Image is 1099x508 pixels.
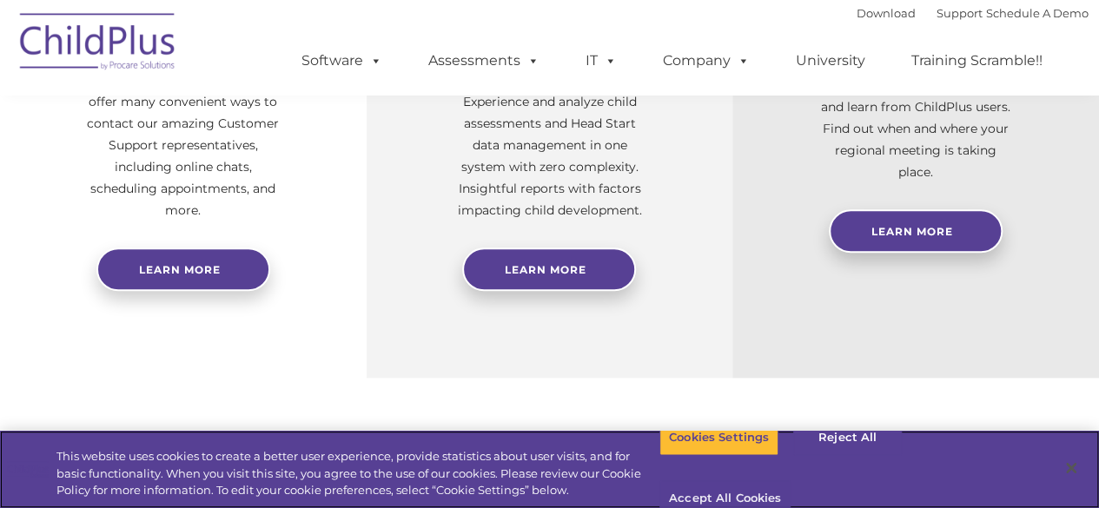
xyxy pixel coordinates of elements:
button: Reject All [793,419,902,456]
button: Cookies Settings [659,419,778,456]
a: Assessments [411,43,557,78]
a: Support [937,6,983,20]
a: Training Scramble!! [894,43,1060,78]
a: Download [857,6,916,20]
span: Learn More [505,263,586,276]
a: IT [568,43,634,78]
button: Close [1052,449,1090,487]
font: | [857,6,1089,20]
span: Phone number [242,186,315,199]
a: Schedule A Demo [986,6,1089,20]
a: Learn more [96,247,270,291]
span: Learn more [139,263,221,276]
p: Experience and analyze child assessments and Head Start data management in one system with zero c... [454,91,646,221]
a: Software [284,43,400,78]
span: Learn More [871,225,953,238]
p: Not using ChildPlus? These are a great opportunity to network and learn from ChildPlus users. Fin... [819,53,1012,183]
a: University [778,43,883,78]
p: Need help with ChildPlus? We offer many convenient ways to contact our amazing Customer Support r... [87,69,280,221]
span: Last name [242,115,295,128]
a: Learn More [829,209,1003,253]
a: Learn More [462,247,636,291]
a: Company [645,43,767,78]
img: ChildPlus by Procare Solutions [11,1,185,88]
div: This website uses cookies to create a better user experience, provide statistics about user visit... [56,448,659,499]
